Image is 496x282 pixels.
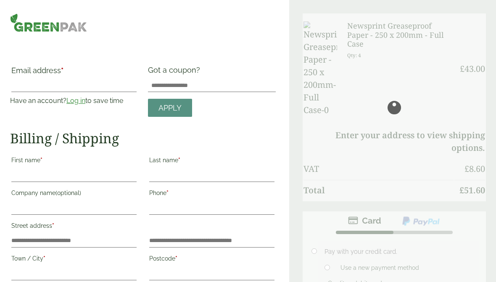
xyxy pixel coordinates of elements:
[61,66,63,75] abbr: required
[43,255,45,262] abbr: required
[52,222,54,229] abbr: required
[11,253,137,267] label: Town / City
[11,67,137,79] label: Email address
[10,13,87,32] img: GreenPak Supplies
[55,190,81,196] span: (optional)
[149,187,274,201] label: Phone
[148,99,192,117] a: Apply
[10,96,138,106] p: Have an account? to save time
[149,253,274,267] label: Postcode
[11,220,137,234] label: Street address
[40,157,42,163] abbr: required
[66,97,85,105] a: Log in
[166,190,169,196] abbr: required
[10,130,276,146] h2: Billing / Shipping
[149,154,274,169] label: Last name
[175,255,177,262] abbr: required
[178,157,180,163] abbr: required
[11,187,137,201] label: Company name
[11,154,137,169] label: First name
[148,66,203,79] label: Got a coupon?
[158,103,182,113] span: Apply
